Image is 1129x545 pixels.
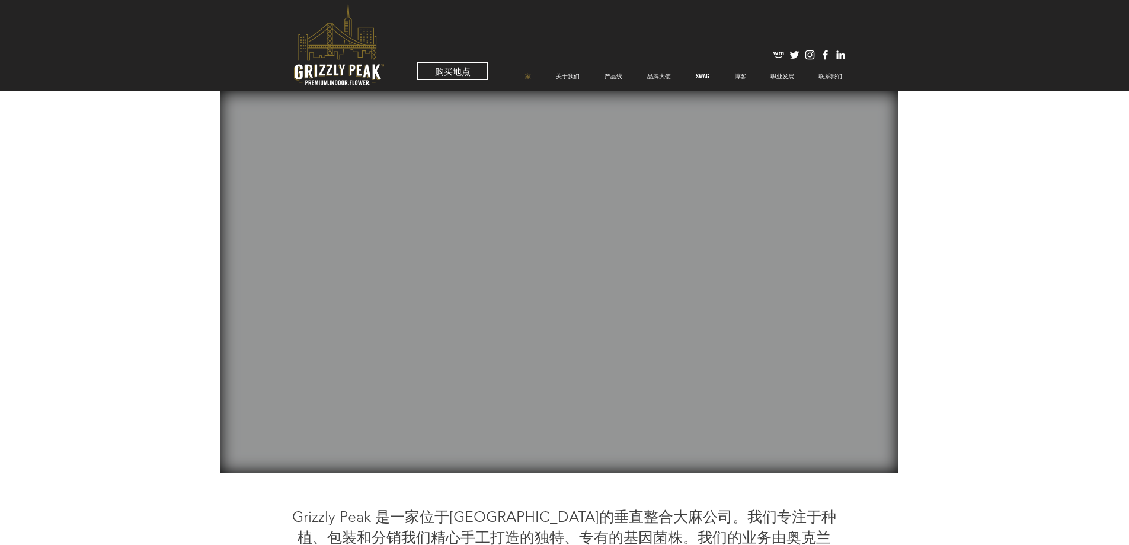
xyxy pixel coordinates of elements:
[734,71,746,80] font: 博客
[807,61,855,91] a: 联系我们
[543,61,592,91] a: 关于我们
[513,61,855,91] nav: 地点
[220,91,898,473] div: 您的视频标题视频播放器
[818,71,842,80] font: 联系我们
[683,61,722,91] a: SWAG
[435,64,471,77] font: 购买地点
[722,61,759,91] a: 博客
[696,71,709,80] font: SWAG
[417,62,488,80] a: 购买地点
[788,49,801,61] img: 叽叽喳喳
[647,71,671,80] font: 品牌大使
[804,49,816,61] img: Instagram
[525,71,531,80] font: 家
[819,49,831,61] img: Facebook
[513,61,543,91] a: 家
[773,49,785,61] img: 杂草地图
[770,71,794,80] font: 职业发展
[773,49,847,61] ul: 社交酒吧
[605,71,622,80] font: 产品线
[635,61,683,91] div: 品牌大使
[294,4,384,85] svg: 优质室内花卉
[834,49,847,61] img: 莱克丁
[592,61,635,91] a: 产品线
[556,71,580,80] font: 关于我们
[759,61,807,91] a: 职业发展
